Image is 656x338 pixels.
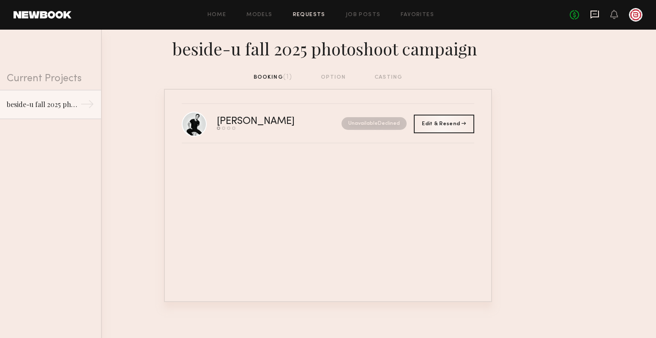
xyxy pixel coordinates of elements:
div: → [80,97,94,114]
span: Edit & Resend [422,121,466,126]
a: Requests [293,12,325,18]
a: [PERSON_NAME]UnavailableDeclined [182,104,474,143]
div: beside-u fall 2025 photoshoot campaign [164,36,492,59]
a: Favorites [401,12,434,18]
a: Home [208,12,227,18]
div: [PERSON_NAME] [217,117,318,126]
nb-request-status: Unavailable Declined [342,117,407,130]
div: beside-u fall 2025 photoshoot campaign [7,99,80,110]
a: Models [246,12,272,18]
a: Job Posts [346,12,381,18]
